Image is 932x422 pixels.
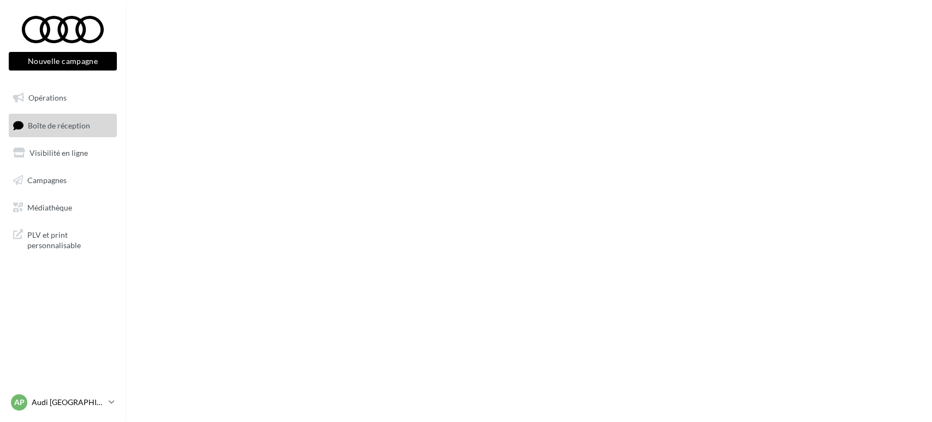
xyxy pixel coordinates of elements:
[14,397,25,408] span: AP
[27,227,112,251] span: PLV et print personnalisable
[7,169,119,192] a: Campagnes
[29,148,88,157] span: Visibilité en ligne
[9,52,117,71] button: Nouvelle campagne
[7,223,119,255] a: PLV et print personnalisable
[32,397,104,408] p: Audi [GEOGRAPHIC_DATA] 16
[27,175,67,185] span: Campagnes
[27,202,72,212] span: Médiathèque
[28,120,90,130] span: Boîte de réception
[7,196,119,219] a: Médiathèque
[9,392,117,413] a: AP Audi [GEOGRAPHIC_DATA] 16
[7,86,119,109] a: Opérations
[7,114,119,137] a: Boîte de réception
[7,142,119,165] a: Visibilité en ligne
[28,93,67,102] span: Opérations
